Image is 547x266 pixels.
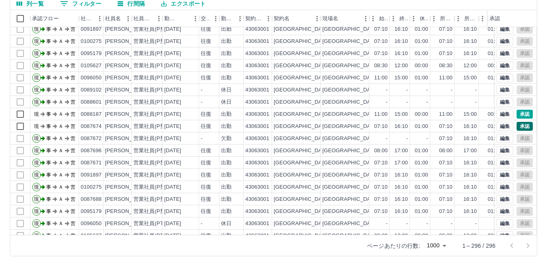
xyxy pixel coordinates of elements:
[439,26,453,33] div: 07:10
[71,63,75,68] text: 営
[164,171,181,179] div: [DATE]
[234,13,246,25] button: メニュー
[374,50,388,57] div: 07:10
[475,86,477,94] div: -
[103,10,132,27] div: 社員名
[94,13,106,25] button: メニュー
[221,86,232,94] div: 休日
[415,26,428,33] div: 01:00
[322,38,444,45] div: [GEOGRAPHIC_DATA]立[PERSON_NAME]小学校
[262,13,275,25] button: メニュー
[374,111,388,118] div: 11:00
[322,86,444,94] div: [GEOGRAPHIC_DATA]立[PERSON_NAME]小学校
[46,75,51,81] text: 事
[322,74,444,82] div: [GEOGRAPHIC_DATA]立[PERSON_NAME]小学校
[164,62,181,70] div: [DATE]
[245,38,269,45] div: 43063001
[424,240,450,251] div: 1000
[221,26,232,33] div: 出勤
[463,62,477,70] div: 12:00
[463,38,477,45] div: 16:10
[201,74,211,82] div: 往復
[71,123,75,129] text: 営
[463,111,477,118] div: 15:00
[58,123,63,129] text: Ａ
[245,98,269,106] div: 43063001
[71,99,75,105] text: 営
[58,87,63,93] text: Ａ
[164,98,181,106] div: [DATE]
[201,86,202,94] div: -
[201,135,202,143] div: -
[221,62,232,70] div: 出勤
[274,86,330,94] div: [GEOGRAPHIC_DATA]
[81,123,102,130] div: 0087674
[221,171,232,179] div: 出勤
[395,74,408,82] div: 15:00
[81,26,102,33] div: 0091897
[410,10,430,27] div: 休憩
[105,159,149,167] div: [PERSON_NAME]
[274,74,330,82] div: [GEOGRAPHIC_DATA]
[81,10,94,27] div: 社員番号
[496,219,513,228] button: 編集
[496,122,513,131] button: 編集
[221,135,232,143] div: 欠勤
[105,62,149,70] div: [PERSON_NAME]
[496,231,513,240] button: 編集
[221,10,234,27] div: 勤務区分
[395,26,408,33] div: 16:10
[374,26,388,33] div: 07:10
[30,10,79,27] div: 承認フロー
[374,147,388,155] div: 08:00
[415,123,428,130] div: 01:00
[488,159,501,167] div: 01:00
[430,10,455,27] div: 所定開始
[488,26,501,33] div: 01:00
[201,10,210,27] div: 交通費
[201,50,211,57] div: 往復
[274,111,330,118] div: [GEOGRAPHIC_DATA]
[244,10,272,27] div: 契約コード
[322,159,444,167] div: [GEOGRAPHIC_DATA]立[PERSON_NAME]小学校
[58,51,63,56] text: Ａ
[201,98,202,106] div: -
[133,147,173,155] div: 営業社員(P契約)
[71,111,75,117] text: 営
[58,38,63,44] text: Ａ
[199,10,219,27] div: 交通費
[164,111,181,118] div: [DATE]
[488,10,530,27] div: 承認
[58,26,63,32] text: Ａ
[439,111,453,118] div: 11:00
[440,10,453,27] div: 所定開始
[272,10,321,27] div: 契約名
[34,87,39,93] text: 現
[322,98,444,106] div: [GEOGRAPHIC_DATA]立[PERSON_NAME]小学校
[201,111,211,118] div: 往復
[58,148,63,153] text: Ａ
[415,62,428,70] div: 00:00
[71,38,75,44] text: 営
[390,10,410,27] div: 終業
[415,50,428,57] div: 01:00
[322,26,444,33] div: [GEOGRAPHIC_DATA]立[PERSON_NAME]小学校
[451,98,453,106] div: -
[427,86,428,94] div: -
[133,62,176,70] div: 営業社員(PT契約)
[488,111,501,118] div: 00:00
[395,123,408,130] div: 16:10
[245,86,269,94] div: 43063001
[133,74,176,82] div: 営業社員(PT契約)
[374,123,388,130] div: 07:10
[488,50,501,57] div: 01:00
[79,10,103,27] div: 社員番号
[133,111,176,118] div: 営業社員(PT契約)
[210,13,222,25] button: メニュー
[81,98,102,106] div: 0088601
[164,159,181,167] div: [DATE]
[71,136,75,141] text: 営
[374,74,388,82] div: 11:00
[274,147,330,155] div: [GEOGRAPHIC_DATA]
[395,147,408,155] div: 17:00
